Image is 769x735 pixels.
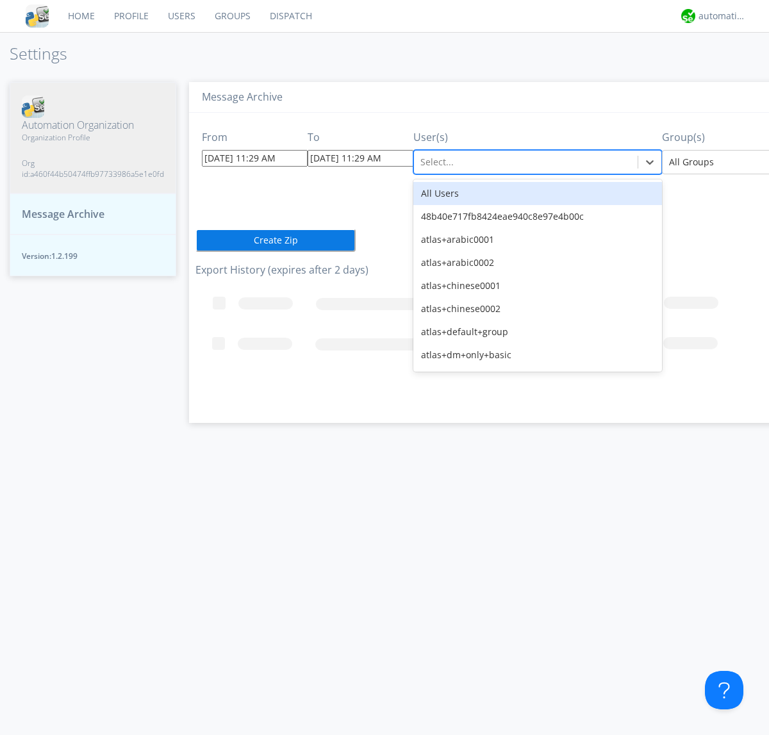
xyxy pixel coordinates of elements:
[202,132,308,144] h3: From
[22,118,164,133] span: Automation Organization
[413,274,662,297] div: atlas+chinese0001
[413,297,662,320] div: atlas+chinese0002
[10,194,176,235] button: Message Archive
[413,251,662,274] div: atlas+arabic0002
[26,4,49,28] img: cddb5a64eb264b2086981ab96f4c1ba7
[413,228,662,251] div: atlas+arabic0001
[681,9,695,23] img: d2d01cd9b4174d08988066c6d424eccd
[308,132,413,144] h3: To
[195,229,356,252] button: Create Zip
[705,671,743,709] iframe: Toggle Customer Support
[413,132,662,144] h3: User(s)
[413,205,662,228] div: 48b40e717fb8424eae940c8e97e4b00c
[413,182,662,205] div: All Users
[22,132,164,143] span: Organization Profile
[22,207,104,222] span: Message Archive
[22,251,164,261] span: Version: 1.2.199
[22,95,44,118] img: cddb5a64eb264b2086981ab96f4c1ba7
[22,158,164,179] span: Org id: a460f44b50474ffb97733986a5e1e0fd
[413,320,662,343] div: atlas+default+group
[413,367,662,390] div: atlas+dm+only+lead
[413,343,662,367] div: atlas+dm+only+basic
[10,82,176,194] button: Automation OrganizationOrganization ProfileOrg id:a460f44b50474ffb97733986a5e1e0fd
[699,10,747,22] div: automation+atlas
[10,235,176,276] button: Version:1.2.199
